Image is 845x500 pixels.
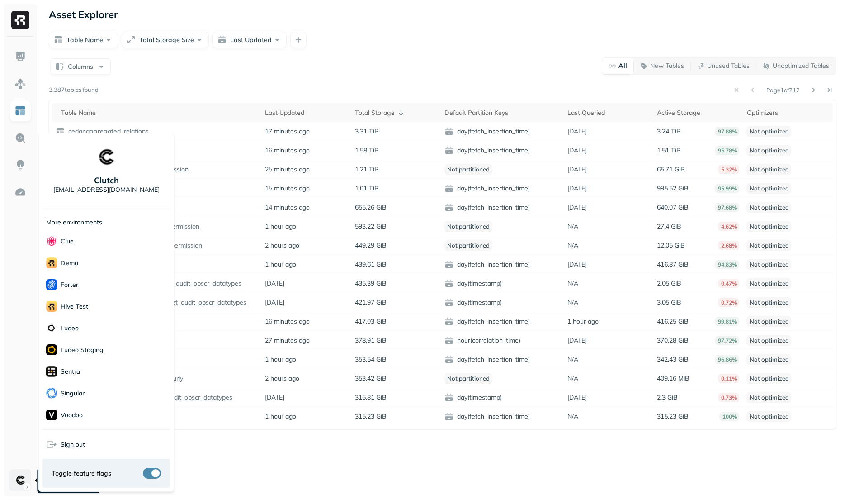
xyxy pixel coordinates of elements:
img: Clue [46,236,57,247]
img: demo [46,257,57,268]
img: Sentra [46,366,57,377]
img: Clutch [95,146,117,168]
p: Clue [61,237,74,245]
p: Voodoo [61,410,83,419]
p: Clutch [94,175,119,186]
img: Forter [46,279,57,290]
p: Sentra [61,367,80,376]
img: Ludeo Staging [46,344,57,355]
p: Ludeo Staging [61,345,104,354]
p: More environments [46,218,102,227]
img: Singular [46,388,57,399]
img: Voodoo [46,410,57,420]
p: demo [61,258,78,267]
p: [EMAIL_ADDRESS][DOMAIN_NAME] [53,186,160,194]
span: Toggle feature flags [52,469,111,477]
span: Sign out [61,440,85,448]
img: Ludeo [46,323,57,333]
p: Hive Test [61,302,88,310]
p: Ludeo [61,324,79,332]
img: Hive Test [46,301,57,312]
p: Forter [61,280,78,289]
p: Singular [61,389,85,397]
